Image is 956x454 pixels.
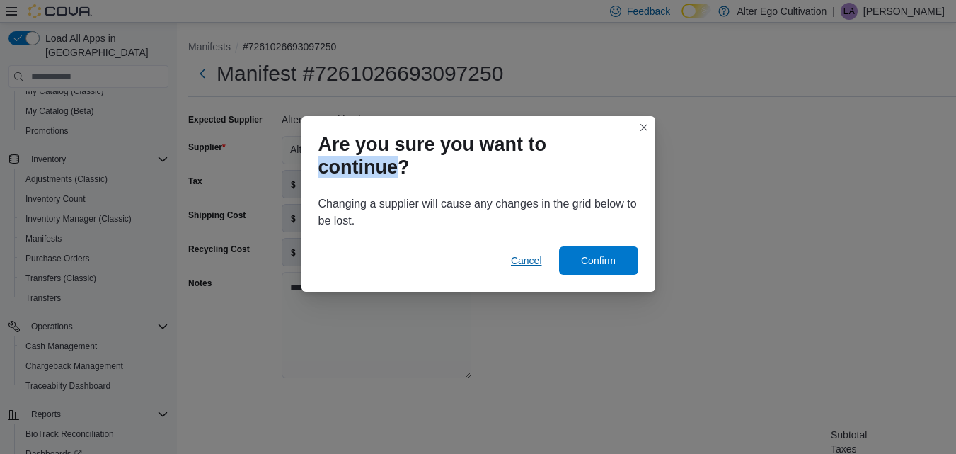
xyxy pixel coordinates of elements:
button: Cancel [505,246,548,275]
button: Closes this modal window [635,119,652,136]
h1: Are you sure you want to continue? [318,133,627,178]
button: Confirm [559,246,638,275]
p: Changing a supplier will cause any changes in the grid below to be lost. [318,195,638,229]
span: Confirm [581,254,616,268]
span: Cancel [511,254,542,268]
